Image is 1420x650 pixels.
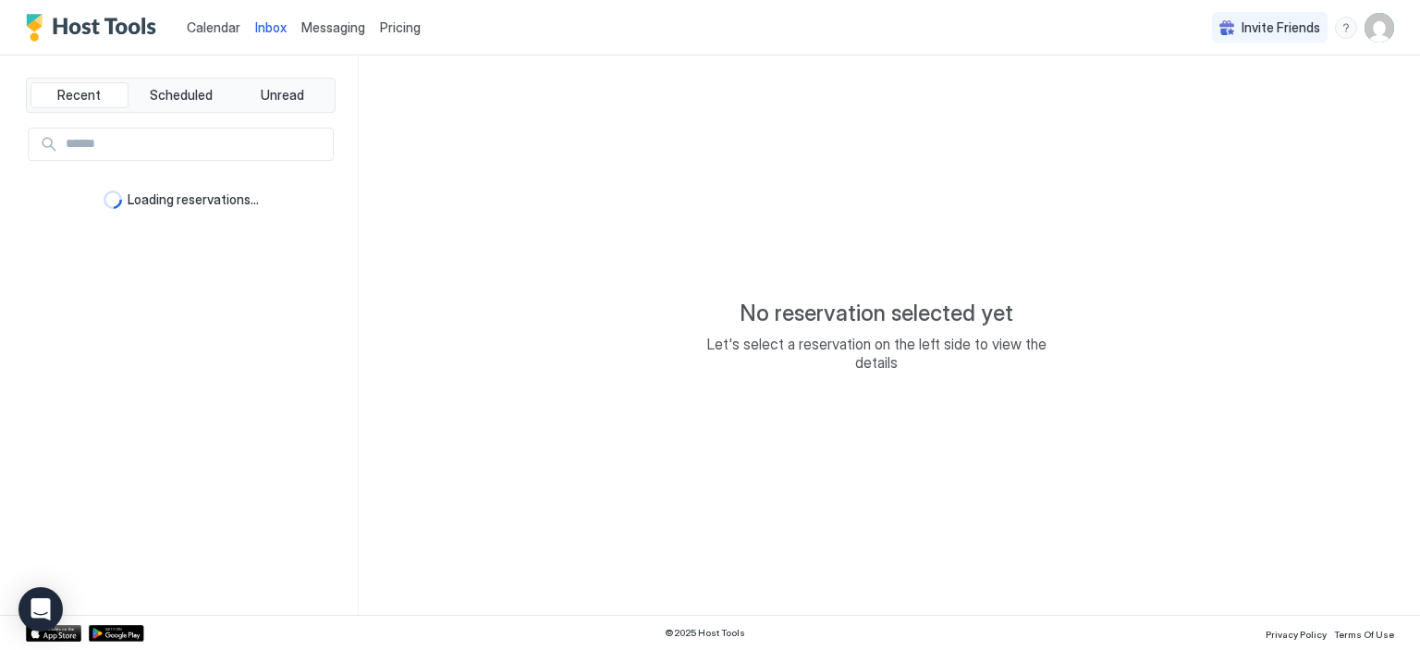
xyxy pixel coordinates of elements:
span: Loading reservations... [128,191,259,208]
span: Unread [261,87,304,104]
button: Recent [31,82,129,108]
span: No reservation selected yet [740,300,1013,327]
span: Messaging [301,19,365,35]
span: Invite Friends [1242,19,1320,36]
div: Open Intercom Messenger [18,587,63,632]
a: Messaging [301,18,365,37]
span: Let's select a reservation on the left side to view the details [692,335,1061,372]
a: Google Play Store [89,625,144,642]
a: Privacy Policy [1266,623,1327,643]
div: tab-group [26,78,336,113]
span: Pricing [380,19,421,36]
div: menu [1335,17,1357,39]
span: Inbox [255,19,287,35]
a: Calendar [187,18,240,37]
span: Terms Of Use [1334,629,1394,640]
a: Terms Of Use [1334,623,1394,643]
button: Scheduled [132,82,230,108]
span: © 2025 Host Tools [665,627,745,639]
button: Unread [233,82,331,108]
span: Calendar [187,19,240,35]
span: Privacy Policy [1266,629,1327,640]
a: Inbox [255,18,287,37]
span: Scheduled [150,87,213,104]
input: Input Field [58,129,333,160]
a: App Store [26,625,81,642]
a: Host Tools Logo [26,14,165,42]
span: Recent [57,87,101,104]
div: User profile [1365,13,1394,43]
div: loading [104,190,122,209]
